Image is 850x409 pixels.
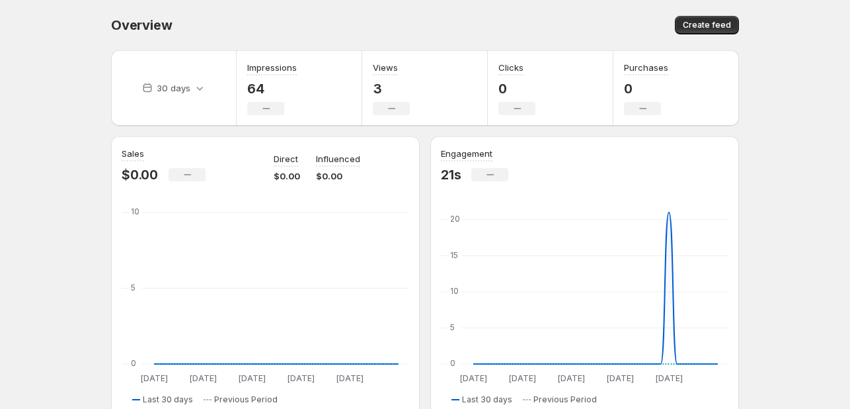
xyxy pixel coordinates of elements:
[509,373,536,383] text: [DATE]
[274,152,298,165] p: Direct
[373,61,398,74] h3: Views
[336,373,364,383] text: [DATE]
[450,250,458,260] text: 15
[450,214,460,224] text: 20
[274,169,300,183] p: $0.00
[190,373,217,383] text: [DATE]
[441,147,492,160] h3: Engagement
[131,283,135,293] text: 5
[214,394,278,405] span: Previous Period
[441,167,461,183] p: 21s
[111,17,172,33] span: Overview
[141,373,168,383] text: [DATE]
[558,373,585,383] text: [DATE]
[656,373,683,383] text: [DATE]
[373,81,410,97] p: 3
[624,61,668,74] h3: Purchases
[498,61,523,74] h3: Clicks
[607,373,634,383] text: [DATE]
[131,358,136,368] text: 0
[239,373,266,383] text: [DATE]
[498,81,535,97] p: 0
[157,81,190,95] p: 30 days
[316,152,360,165] p: Influenced
[450,322,455,332] text: 5
[131,206,139,216] text: 10
[288,373,315,383] text: [DATE]
[460,373,487,383] text: [DATE]
[316,169,360,183] p: $0.00
[462,394,512,405] span: Last 30 days
[675,16,739,34] button: Create feed
[247,61,297,74] h3: Impressions
[247,81,297,97] p: 64
[143,394,193,405] span: Last 30 days
[683,20,731,30] span: Create feed
[122,147,144,160] h3: Sales
[624,81,668,97] p: 0
[533,394,597,405] span: Previous Period
[122,167,158,183] p: $0.00
[450,358,455,368] text: 0
[450,286,459,296] text: 10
